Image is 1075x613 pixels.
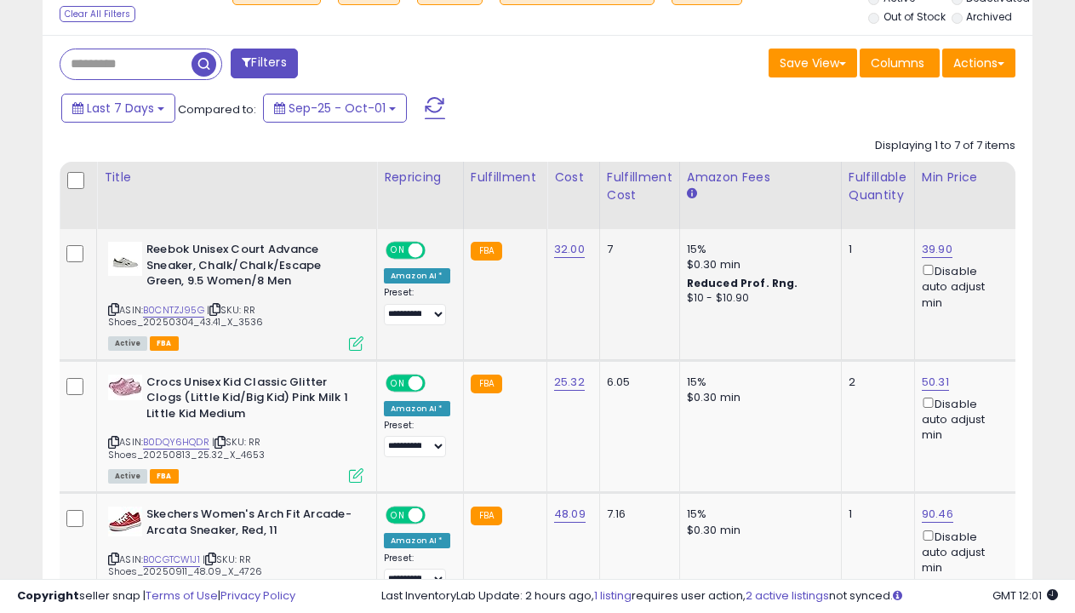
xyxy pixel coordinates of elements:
div: Displaying 1 to 7 of 7 items [875,138,1015,154]
span: Columns [871,54,924,72]
button: Sep-25 - Oct-01 [263,94,407,123]
label: Out of Stock [883,9,946,24]
a: 2 active listings [746,587,829,604]
div: $10 - $10.90 [687,291,828,306]
div: Last InventoryLab Update: 2 hours ago, requires user action, not synced. [381,588,1058,604]
div: 15% [687,507,828,522]
img: 21fsMCO-v2L._SL40_.jpg [108,242,142,276]
div: Amazon Fees [687,169,834,186]
span: Compared to: [178,101,256,117]
button: Columns [860,49,940,77]
div: 1 [849,507,901,522]
a: 50.31 [922,374,949,391]
div: Fulfillment Cost [607,169,672,204]
div: Clear All Filters [60,6,135,22]
div: Disable auto adjust min [922,527,1004,576]
span: ON [387,375,409,390]
a: B0DQY6HQDR [143,435,209,450]
div: $0.30 min [687,523,828,538]
span: OFF [423,508,450,523]
span: OFF [423,243,450,258]
span: Sep-25 - Oct-01 [289,100,386,117]
span: All listings currently available for purchase on Amazon [108,469,147,484]
div: Cost [554,169,592,186]
label: Archived [966,9,1012,24]
div: Disable auto adjust min [922,394,1004,444]
span: FBA [150,336,179,351]
a: Terms of Use [146,587,218,604]
small: Amazon Fees. [687,186,697,202]
div: Preset: [384,287,450,325]
div: 15% [687,242,828,257]
div: seller snap | | [17,588,295,604]
span: 2025-10-9 12:01 GMT [992,587,1058,604]
small: FBA [471,507,502,525]
div: Fulfillment [471,169,540,186]
span: Last 7 Days [87,100,154,117]
span: All listings currently available for purchase on Amazon [108,336,147,351]
div: Amazon AI * [384,268,450,284]
strong: Copyright [17,587,79,604]
a: 39.90 [922,241,952,258]
span: OFF [423,375,450,390]
div: 7 [607,242,666,257]
div: Fulfillable Quantity [849,169,907,204]
img: 41JEbF7gfML._SL40_.jpg [108,507,142,536]
div: Disable auto adjust min [922,261,1004,311]
div: 2 [849,375,901,390]
a: B0CGTCW1J1 [143,553,200,567]
div: Title [104,169,369,186]
div: 15% [687,375,828,390]
div: Preset: [384,553,450,591]
b: Crocs Unisex Kid Classic Glitter Clogs (Little Kid/Big Kid) Pink Milk 1 Little Kid Medium [146,375,353,427]
div: 1 [849,242,901,257]
span: | SKU: RR Shoes_20250813_25.32_X_4653 [108,435,266,461]
button: Actions [942,49,1015,77]
div: Repricing [384,169,456,186]
a: 48.09 [554,506,586,523]
div: ASIN: [108,242,363,349]
span: | SKU: RR Shoes_20250304_43.41_X_3536 [108,303,264,329]
span: ON [387,243,409,258]
div: Amazon AI * [384,533,450,548]
b: Skechers Women's Arch Fit Arcade-Arcata Sneaker, Red, 11 [146,507,353,542]
div: $0.30 min [687,257,828,272]
div: 6.05 [607,375,666,390]
div: ASIN: [108,507,363,598]
a: 32.00 [554,241,585,258]
span: ON [387,508,409,523]
small: FBA [471,375,502,393]
div: ASIN: [108,375,363,482]
a: 1 listing [594,587,632,604]
b: Reebok Unisex Court Advance Sneaker, Chalk/Chalk/Escape Green, 9.5 Women/8 Men [146,242,353,294]
a: Privacy Policy [220,587,295,604]
div: Amazon AI * [384,401,450,416]
b: Reduced Prof. Rng. [687,276,798,290]
div: Preset: [384,420,450,458]
button: Save View [769,49,857,77]
a: 90.46 [922,506,953,523]
div: 7.16 [607,507,666,522]
img: 41OAwluMhkL._SL40_.jpg [108,375,142,400]
div: $0.30 min [687,390,828,405]
small: FBA [471,242,502,261]
a: 25.32 [554,374,585,391]
button: Last 7 Days [61,94,175,123]
div: Min Price [922,169,1009,186]
button: Filters [231,49,297,78]
a: B0CNTZJ95G [143,303,204,318]
span: FBA [150,469,179,484]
